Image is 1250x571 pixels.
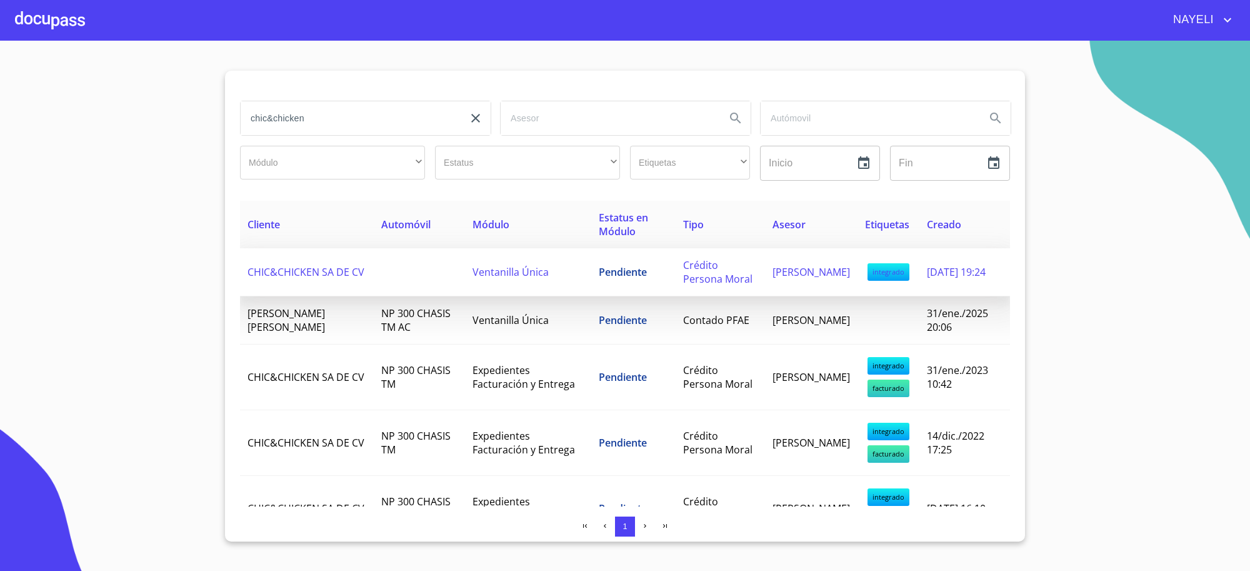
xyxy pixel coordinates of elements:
[772,502,850,515] span: [PERSON_NAME]
[381,306,451,334] span: NP 300 CHASIS TM AC
[927,429,984,457] span: 14/dic./2022 17:25
[472,313,549,327] span: Ventanilla Única
[772,436,850,450] span: [PERSON_NAME]
[683,495,752,522] span: Crédito Persona Moral
[381,429,451,457] span: NP 300 CHASIS TM
[927,218,961,231] span: Creado
[461,103,491,133] button: clear input
[472,218,509,231] span: Módulo
[721,103,751,133] button: Search
[247,370,364,384] span: CHIC&CHICKEN SA DE CV
[772,370,850,384] span: [PERSON_NAME]
[772,265,850,279] span: [PERSON_NAME]
[472,265,549,279] span: Ventanilla Única
[599,502,647,515] span: Pendiente
[867,488,909,506] span: integrado
[381,495,451,522] span: NP 300 CHASIS TM AC
[472,495,575,522] span: Expedientes Facturación y Entrega
[472,429,575,457] span: Expedientes Facturación y Entrega
[683,258,752,286] span: Crédito Persona Moral
[761,101,976,135] input: search
[1164,10,1235,30] button: account of current user
[867,423,909,440] span: integrado
[247,436,364,450] span: CHIC&CHICKEN SA DE CV
[867,357,909,375] span: integrado
[772,218,806,231] span: Asesor
[599,265,647,279] span: Pendiente
[927,363,988,391] span: 31/ene./2023 10:42
[683,218,704,231] span: Tipo
[381,218,431,231] span: Automóvil
[615,517,635,537] button: 1
[599,211,648,238] span: Estatus en Módulo
[683,313,749,327] span: Contado PFAE
[599,313,647,327] span: Pendiente
[1164,10,1220,30] span: NAYELI
[622,522,627,531] span: 1
[247,306,325,334] span: [PERSON_NAME] [PERSON_NAME]
[247,502,364,515] span: CHIC&CHICKEN SA DE CV
[247,265,364,279] span: CHIC&CHICKEN SA DE CV
[772,313,850,327] span: [PERSON_NAME]
[927,265,986,279] span: [DATE] 19:24
[599,436,647,450] span: Pendiente
[381,363,451,391] span: NP 300 CHASIS TM
[867,380,909,397] span: facturado
[927,502,986,515] span: [DATE] 16:10
[472,363,575,391] span: Expedientes Facturación y Entrega
[867,263,909,281] span: integrado
[240,146,425,179] div: ​
[501,101,716,135] input: search
[865,218,909,231] span: Etiquetas
[981,103,1011,133] button: Search
[435,146,620,179] div: ​
[241,101,456,135] input: search
[630,146,750,179] div: ​
[683,363,752,391] span: Crédito Persona Moral
[683,429,752,457] span: Crédito Persona Moral
[599,370,647,384] span: Pendiente
[247,218,280,231] span: Cliente
[867,445,909,463] span: facturado
[927,306,988,334] span: 31/ene./2025 20:06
